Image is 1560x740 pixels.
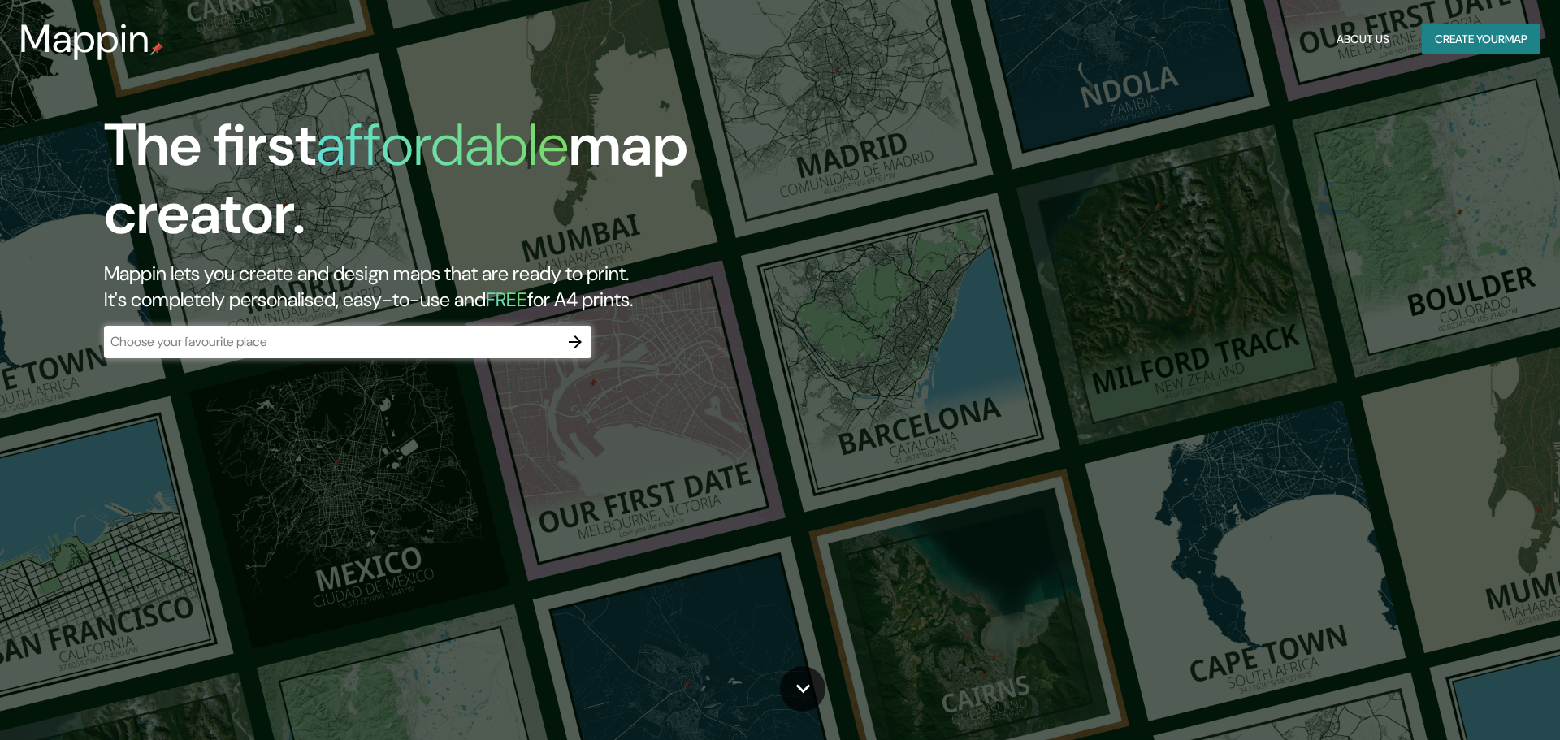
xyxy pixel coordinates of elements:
img: mappin-pin [150,42,163,55]
h5: FREE [486,287,527,312]
h1: The first map creator. [104,111,884,261]
button: About Us [1330,24,1396,54]
button: Create yourmap [1422,24,1540,54]
h2: Mappin lets you create and design maps that are ready to print. It's completely personalised, eas... [104,261,884,313]
h1: affordable [316,107,569,183]
input: Choose your favourite place [104,332,559,351]
h3: Mappin [19,16,150,62]
iframe: Help widget launcher [1415,677,1542,722]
